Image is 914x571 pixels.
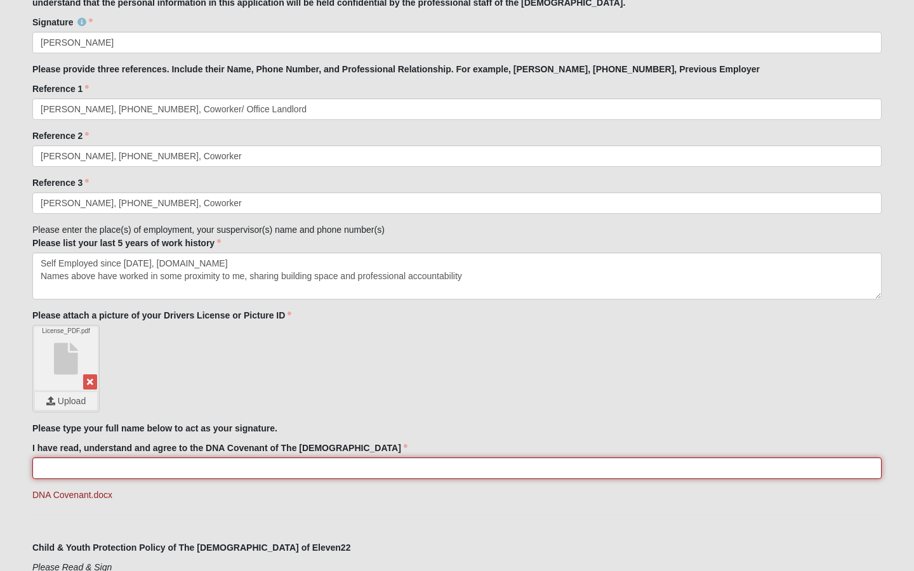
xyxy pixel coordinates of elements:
[32,490,112,500] a: DNA Covenant.docx
[83,374,97,390] a: Remove File
[32,16,93,29] label: Signature
[32,542,350,553] strong: Child & Youth Protection Policy of The [DEMOGRAPHIC_DATA] of Eleven22
[32,129,89,142] label: Reference 2
[32,64,760,74] strong: Please provide three references. Include their Name, Phone Number, and Professional Relationship....
[32,309,291,322] label: Please attach a picture of your Drivers License or Picture ID
[34,327,98,390] a: License_PDF.pdf
[32,82,89,95] label: Reference 1
[32,237,221,249] label: Please list your last 5 years of work history
[32,423,277,433] strong: Please type your full name below to act as your signature.
[32,176,89,189] label: Reference 3
[32,442,407,454] label: I have read, understand and agree to the DNA Covenant of The [DEMOGRAPHIC_DATA]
